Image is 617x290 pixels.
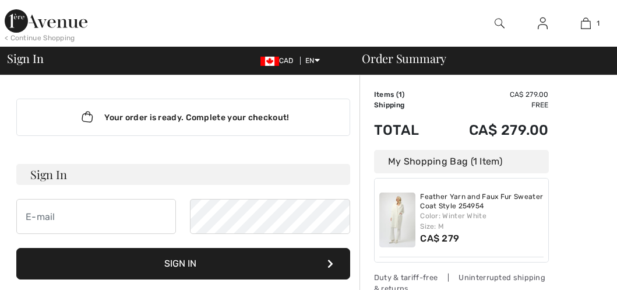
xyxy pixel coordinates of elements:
[348,53,610,64] div: Order Summary
[16,248,350,279] button: Sign In
[374,110,437,150] td: Total
[305,57,320,65] span: EN
[374,89,437,100] td: Items ( )
[16,199,176,234] input: E-mail
[374,150,549,173] div: My Shopping Bag (1 Item)
[379,193,416,247] img: Feather Yarn and Faux Fur Sweater Coat Style 254954
[16,164,350,185] h3: Sign In
[420,233,459,244] span: CA$ 279
[420,211,544,232] div: Color: Winter White Size: M
[5,9,87,33] img: 1ère Avenue
[5,33,75,43] div: < Continue Shopping
[7,53,43,64] span: Sign In
[260,57,279,66] img: Canadian Dollar
[374,100,437,110] td: Shipping
[260,57,298,65] span: CAD
[16,99,350,136] div: Your order is ready. Complete your checkout!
